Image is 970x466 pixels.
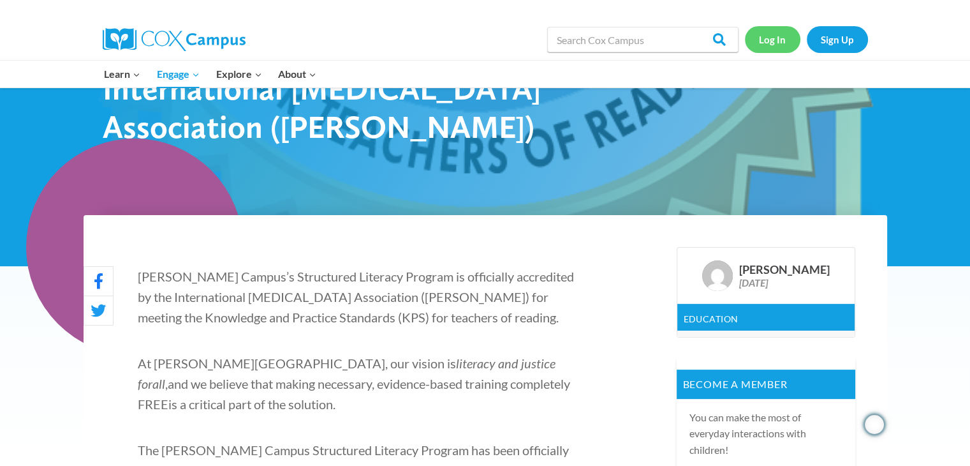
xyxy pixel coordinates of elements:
[152,376,165,391] span: all
[138,376,570,412] span: and we believe that making necessary, evidence-based training completely FREE
[333,396,335,412] span: .
[138,356,456,371] span: At [PERSON_NAME][GEOGRAPHIC_DATA], our vision is
[149,61,208,87] button: Child menu of Engage
[739,276,830,289] div: [DATE]
[547,27,739,52] input: Search Cox Campus
[677,370,855,399] p: Become a member
[745,26,868,52] nav: Secondary Navigation
[684,313,739,324] a: Education
[103,28,246,51] img: Cox Campus
[96,61,325,87] nav: Primary Navigation
[739,263,830,277] div: [PERSON_NAME]
[270,61,325,87] button: Child menu of About
[208,61,270,87] button: Child menu of Explore
[168,396,333,412] span: is a critical part of the solution
[96,61,149,87] button: Child menu of Learn
[745,26,800,52] a: Log In
[807,26,868,52] a: Sign Up
[689,409,842,458] p: You can make the most of everyday interactions with children!
[165,376,168,391] span: ,
[138,269,574,325] span: [PERSON_NAME] Campus’s Structured Literacy Program is officially accredited by the International ...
